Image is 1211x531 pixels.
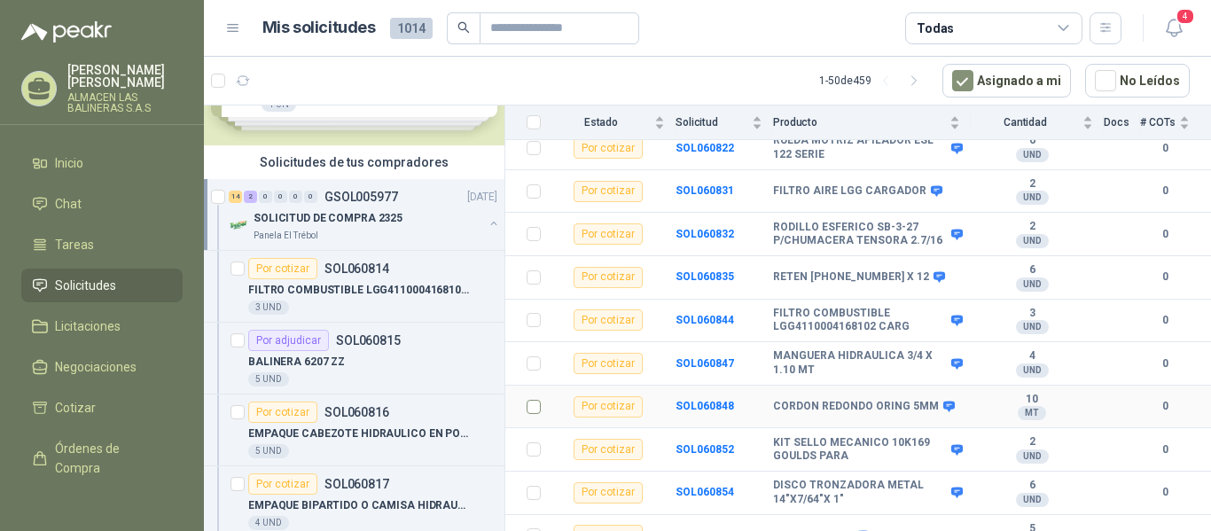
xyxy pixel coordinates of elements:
[55,153,83,173] span: Inicio
[773,184,926,199] b: FILTRO AIRE LGG CARGADOR
[773,349,947,377] b: MANGUERA HIDRAULICA 3/4 X 1.10 MT
[971,177,1093,191] b: 2
[204,251,504,323] a: Por cotizarSOL060814FILTRO COMBUSTIBLE LGG4110004168101 CARG3 UND
[254,210,402,227] p: SOLICITUD DE COMPRA 2325
[574,439,643,460] div: Por cotizar
[971,134,1093,148] b: 6
[676,105,773,140] th: Solicitud
[676,443,734,456] b: SOL060852
[574,267,643,288] div: Por cotizar
[773,270,929,285] b: RETEN [PHONE_NUMBER] X 12
[248,402,317,423] div: Por cotizar
[259,191,272,203] div: 0
[551,105,676,140] th: Estado
[21,269,183,302] a: Solicitudes
[457,21,470,34] span: search
[390,18,433,39] span: 1014
[676,270,734,283] a: SOL060835
[1140,441,1190,458] b: 0
[1016,191,1049,205] div: UND
[773,400,939,414] b: CORDON REDONDO ORING 5MM
[55,316,121,336] span: Licitaciones
[971,116,1079,129] span: Cantidad
[1140,355,1190,372] b: 0
[819,66,928,95] div: 1 - 50 de 459
[676,400,734,412] b: SOL060848
[773,221,947,248] b: RODILLO ESFERICO SB-3-27 P/CHUMACERA TENSORA 2.7/16
[248,372,289,387] div: 5 UND
[1158,12,1190,44] button: 4
[773,479,947,506] b: DISCO TRONZADORA METAL 14"X7/64"X 1"
[676,228,734,240] a: SOL060832
[55,235,94,254] span: Tareas
[262,15,376,41] h1: Mis solicitudes
[971,220,1093,234] b: 2
[55,398,96,418] span: Cotizar
[289,191,302,203] div: 0
[1140,116,1176,129] span: # COTs
[971,349,1093,363] b: 4
[1016,449,1049,464] div: UND
[324,262,389,275] p: SOL060814
[773,134,947,161] b: RUEDA MOTRIZ APILADOR ESL 122 SERIE
[676,116,748,129] span: Solicitud
[304,191,317,203] div: 0
[971,435,1093,449] b: 2
[21,350,183,384] a: Negociaciones
[21,391,183,425] a: Cotizar
[574,223,643,245] div: Por cotizar
[67,64,183,89] p: [PERSON_NAME] [PERSON_NAME]
[551,116,651,129] span: Estado
[1016,493,1049,507] div: UND
[574,396,643,418] div: Por cotizar
[248,473,317,495] div: Por cotizar
[274,191,287,203] div: 0
[1016,277,1049,292] div: UND
[324,191,398,203] p: GSOL005977
[773,307,947,334] b: FILTRO COMBUSTIBLE LGG4110004168102 CARG
[971,263,1093,277] b: 6
[21,21,112,43] img: Logo peakr
[55,194,82,214] span: Chat
[229,215,250,236] img: Company Logo
[467,189,497,206] p: [DATE]
[971,307,1093,321] b: 3
[248,354,345,371] p: BALINERA 6207 ZZ
[1104,105,1140,140] th: Docs
[942,64,1071,98] button: Asignado a mi
[21,228,183,262] a: Tareas
[55,439,166,478] span: Órdenes de Compra
[1140,140,1190,157] b: 0
[1085,64,1190,98] button: No Leídos
[1140,105,1211,140] th: # COTs
[67,92,183,113] p: ALMACEN LAS BALINERAS S.A.S
[676,142,734,154] a: SOL060822
[21,146,183,180] a: Inicio
[1140,226,1190,243] b: 0
[676,357,734,370] a: SOL060847
[676,486,734,498] a: SOL060854
[574,482,643,504] div: Por cotizar
[574,137,643,159] div: Por cotizar
[244,191,257,203] div: 2
[574,353,643,374] div: Por cotizar
[1140,398,1190,415] b: 0
[254,229,318,243] p: Panela El Trébol
[248,497,469,514] p: EMPAQUE BIPARTIDO O CAMISA HIDRAULICA
[229,186,501,243] a: 14 2 0 0 0 0 GSOL005977[DATE] Company LogoSOLICITUD DE COMPRA 2325Panela El Trébol
[248,282,469,299] p: FILTRO COMBUSTIBLE LGG4110004168101 CARG
[204,145,504,179] div: Solicitudes de tus compradores
[248,330,329,351] div: Por adjudicar
[229,191,242,203] div: 14
[21,432,183,485] a: Órdenes de Compra
[773,105,971,140] th: Producto
[248,301,289,315] div: 3 UND
[324,478,389,490] p: SOL060817
[55,357,137,377] span: Negociaciones
[1016,320,1049,334] div: UND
